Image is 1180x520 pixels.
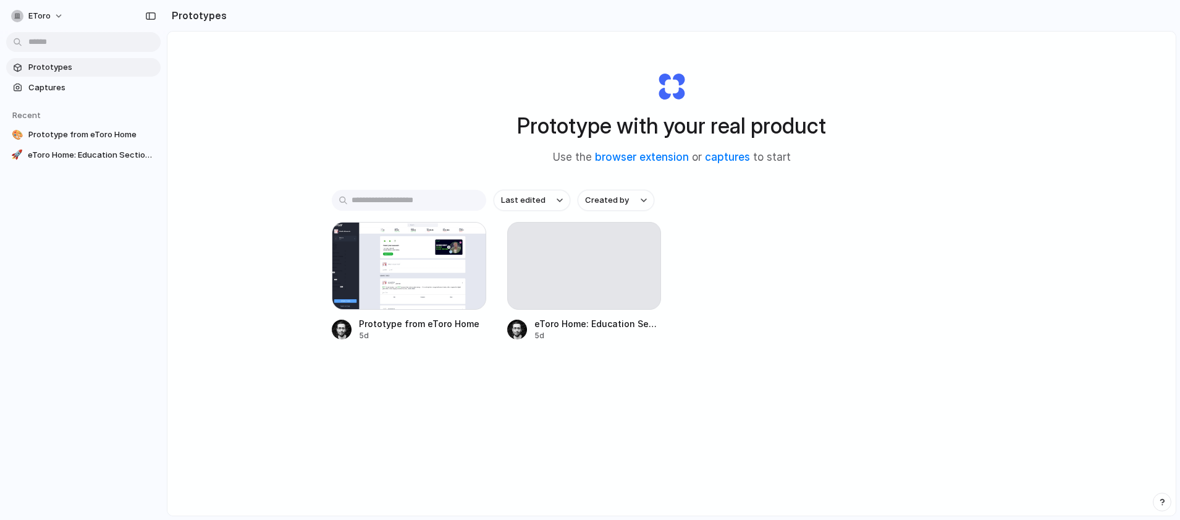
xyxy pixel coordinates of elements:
a: captures [705,151,750,163]
a: Captures [6,79,161,97]
span: Prototype from eToro Home [359,317,486,330]
a: eToro Home: Education Section Addition5d [507,222,662,341]
button: eToro [6,6,70,26]
h1: Prototype with your real product [517,109,826,142]
a: 🎨Prototype from eToro Home [6,126,161,144]
div: 5d [359,330,486,341]
span: Use the or to start [553,150,791,166]
span: Captures [28,82,156,94]
a: 🚀eToro Home: Education Section Addition [6,146,161,164]
div: 5d [534,330,662,341]
span: eToro Home: Education Section Addition [28,149,156,161]
a: Prototypes [6,58,161,77]
h2: Prototypes [167,8,227,23]
span: eToro Home: Education Section Addition [534,317,662,330]
div: 🎨 [11,129,23,141]
span: Recent [12,110,41,120]
span: Last edited [501,194,546,207]
span: Created by [585,194,629,207]
span: Prototypes [28,61,156,74]
button: Created by [578,190,654,211]
a: browser extension [595,151,689,163]
span: eToro [28,10,51,22]
span: Prototype from eToro Home [28,129,156,141]
button: Last edited [494,190,570,211]
a: Prototype from eToro HomePrototype from eToro Home5d [332,222,486,341]
div: 🚀 [11,149,23,161]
